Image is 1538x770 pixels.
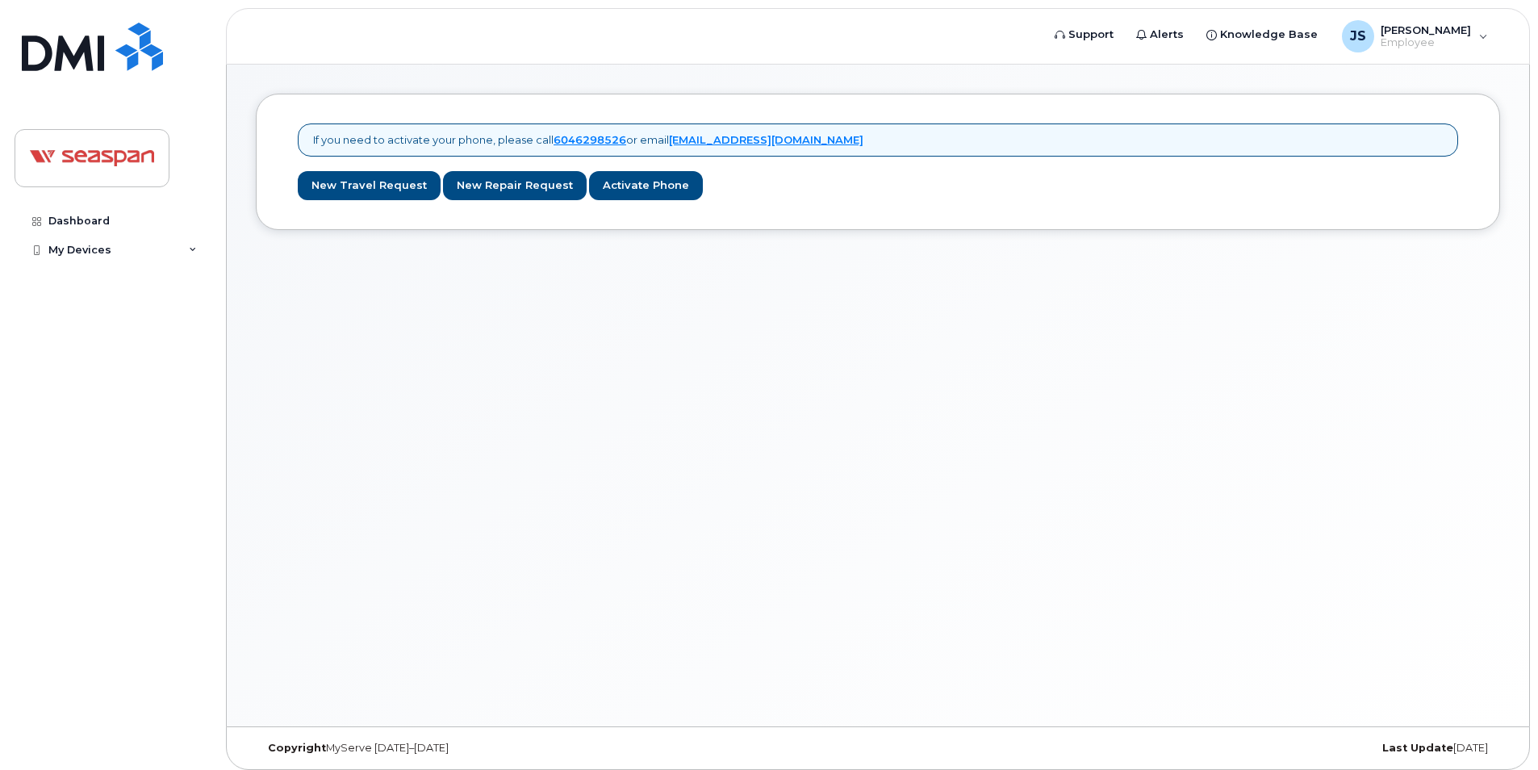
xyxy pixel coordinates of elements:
[1382,742,1453,754] strong: Last Update
[443,171,587,201] a: New Repair Request
[256,742,671,755] div: MyServe [DATE]–[DATE]
[1085,742,1500,755] div: [DATE]
[554,133,626,146] a: 6046298526
[589,171,703,201] a: Activate Phone
[298,171,441,201] a: New Travel Request
[669,133,863,146] a: [EMAIL_ADDRESS][DOMAIN_NAME]
[313,132,863,148] p: If you need to activate your phone, please call or email
[268,742,326,754] strong: Copyright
